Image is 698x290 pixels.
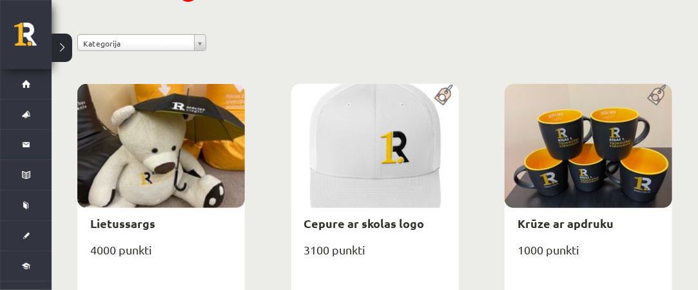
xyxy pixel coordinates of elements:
a: Krūze ar apdruku [518,216,614,231]
div: 1000 punkti [505,239,672,271]
a: Cepure ar skolas logo [304,216,425,231]
img: Populāra prece [430,84,459,106]
a: Kategorija [77,34,206,51]
div: 4000 punkti [77,239,245,271]
img: Populāra prece [643,84,672,106]
div: 3100 punkti [291,239,459,271]
a: Lietussargs [90,216,155,231]
a: Rīgas 1. Tālmācības vidusskola [14,23,52,55]
span: Kategorija [83,35,189,52]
